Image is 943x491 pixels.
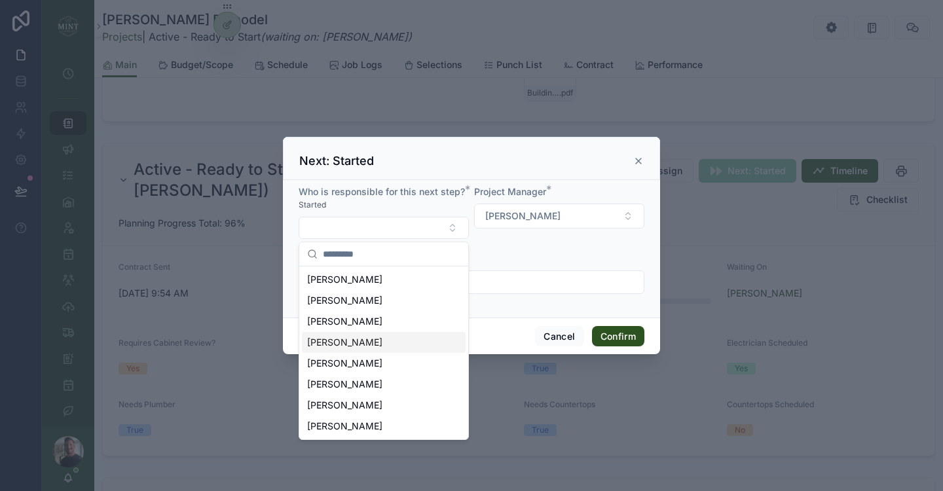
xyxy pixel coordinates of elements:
span: [PERSON_NAME] [307,420,382,433]
span: Who is responsible for this next step? [299,186,465,197]
span: [PERSON_NAME] [307,399,382,412]
button: Confirm [592,326,644,347]
span: [PERSON_NAME] [307,315,382,328]
span: Started [299,200,326,210]
span: [PERSON_NAME] [307,336,382,349]
span: [PERSON_NAME] [307,378,382,391]
span: [PERSON_NAME] [307,357,382,370]
span: [PERSON_NAME] [485,209,561,223]
button: Cancel [535,326,583,347]
h3: Next: Started [299,153,374,169]
span: [PERSON_NAME] [307,273,382,286]
span: [PERSON_NAME] [307,294,382,307]
button: Select Button [474,204,644,228]
span: Project Manager [474,186,546,197]
button: Select Button [299,217,469,239]
div: Suggestions [299,266,468,439]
